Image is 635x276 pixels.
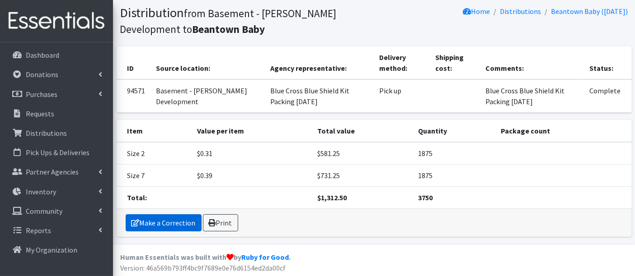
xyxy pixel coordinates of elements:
a: Beantown Baby ([DATE]) [551,7,628,16]
a: Home [463,7,490,16]
td: Pick up [374,79,430,113]
a: Ruby for Good [241,253,289,262]
p: Purchases [26,90,57,99]
p: Community [26,207,62,216]
b: Beantown Baby [193,23,265,36]
span: Version: 46a569b793ff4bc9f7689e0e76d6154ed2da00cf [120,263,286,272]
p: Reports [26,226,51,235]
a: My Organization [4,241,109,259]
strong: Total: [127,193,147,202]
a: Requests [4,105,109,123]
th: Quantity [413,120,495,142]
small: from Basement - [PERSON_NAME] Development to [120,7,337,36]
a: Partner Agencies [4,163,109,181]
h1: Distribution [120,5,371,36]
p: Inventory [26,187,56,196]
a: Distributions [500,7,541,16]
strong: Human Essentials was built with by . [120,253,291,262]
th: Package count [495,120,632,142]
strong: $1,312.50 [317,193,347,202]
p: Partner Agencies [26,167,79,176]
td: 1875 [413,142,495,165]
td: Blue Cross Blue Shield Kit Packing [DATE] [265,79,374,113]
p: My Organization [26,245,77,254]
a: Distributions [4,124,109,142]
th: ID [117,46,151,79]
th: Comments: [480,46,584,79]
p: Requests [26,109,54,118]
th: Delivery method: [374,46,430,79]
td: Basement - [PERSON_NAME] Development [151,79,265,113]
td: $731.25 [312,165,413,187]
img: HumanEssentials [4,6,109,36]
a: Pick Ups & Deliveries [4,143,109,161]
a: Make a Correction [126,214,202,231]
a: Reports [4,221,109,239]
strong: 3750 [418,193,433,202]
th: Agency representative: [265,46,374,79]
a: Dashboard [4,46,109,64]
p: Distributions [26,129,67,138]
td: 1875 [413,165,495,187]
td: $581.25 [312,142,413,165]
p: Pick Ups & Deliveries [26,148,89,157]
th: Source location: [151,46,265,79]
th: Item [117,120,192,142]
td: Complete [584,79,631,113]
td: $0.31 [192,142,312,165]
th: Total value [312,120,413,142]
a: Community [4,202,109,220]
td: Size 2 [117,142,192,165]
td: Blue Cross Blue Shield Kit Packing [DATE] [480,79,584,113]
th: Shipping cost: [430,46,480,79]
a: Donations [4,65,109,83]
a: Inventory [4,183,109,201]
td: 94571 [117,79,151,113]
th: Value per item [192,120,312,142]
td: Size 7 [117,165,192,187]
a: Print [203,214,238,231]
p: Donations [26,70,58,79]
p: Dashboard [26,51,59,60]
td: $0.39 [192,165,312,187]
th: Status: [584,46,631,79]
a: Purchases [4,85,109,103]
